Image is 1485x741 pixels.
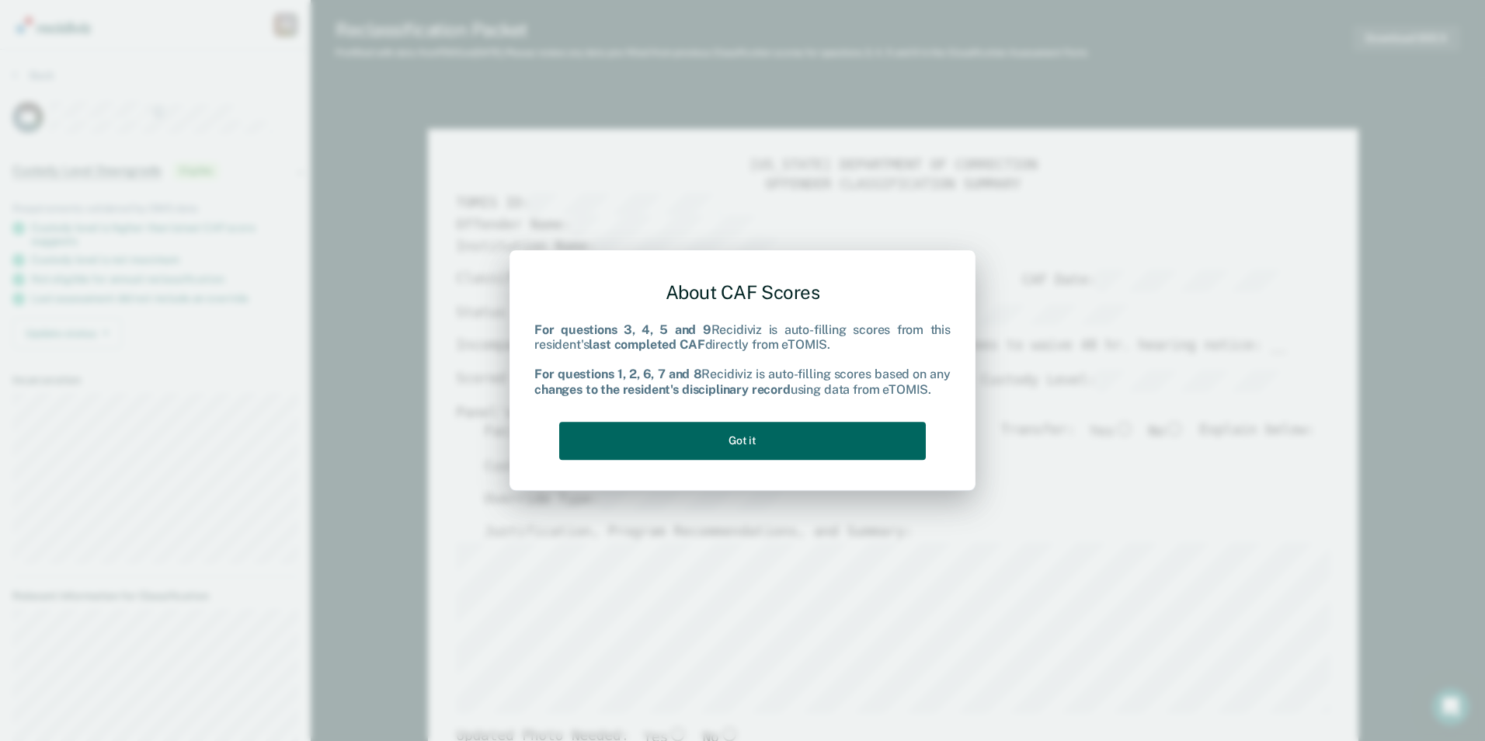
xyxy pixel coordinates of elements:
button: Got it [559,422,926,460]
b: For questions 3, 4, 5 and 9 [534,322,711,337]
b: changes to the resident's disciplinary record [534,382,791,397]
b: last completed CAF [589,337,704,352]
b: For questions 1, 2, 6, 7 and 8 [534,367,701,382]
div: Recidiviz is auto-filling scores from this resident's directly from eTOMIS. Recidiviz is auto-fil... [534,322,951,397]
div: About CAF Scores [534,269,951,316]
